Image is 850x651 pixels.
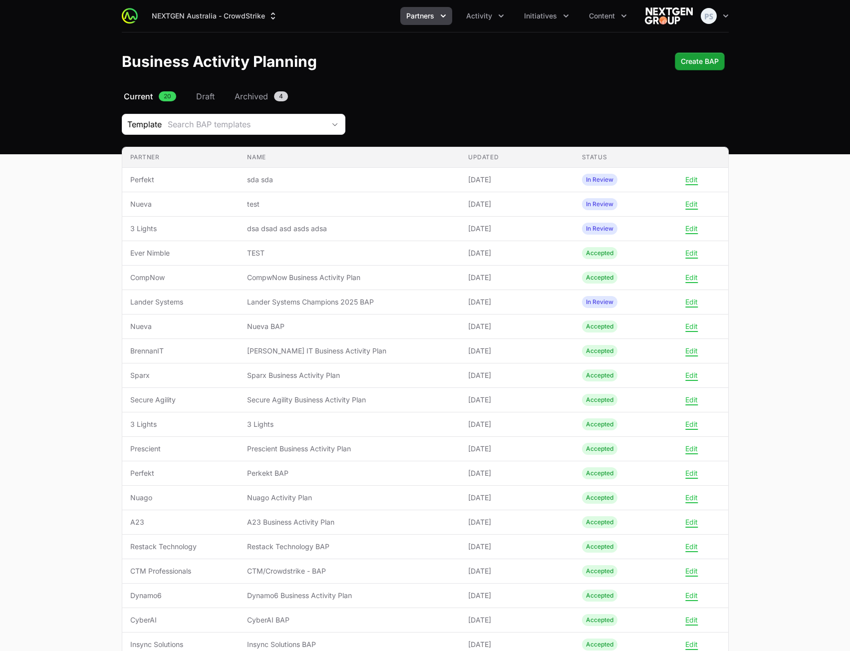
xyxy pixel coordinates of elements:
span: Restack Technology BAP [247,542,452,552]
button: Edit [685,346,698,355]
div: Supplier switch menu [146,7,284,25]
span: [DATE] [468,346,566,356]
span: Prescient [130,444,232,454]
a: Current20 [122,90,178,102]
button: Edit [685,298,698,307]
span: Archived [235,90,268,102]
button: Activity [460,7,510,25]
div: Activity menu [460,7,510,25]
button: Edit [685,175,698,184]
span: Secure Agility [130,395,232,405]
span: [DATE] [468,199,566,209]
span: [DATE] [468,615,566,625]
img: NEXTGEN Australia [645,6,693,26]
button: Initiatives [518,7,575,25]
span: Lander Systems [130,297,232,307]
button: Edit [685,518,698,527]
span: [DATE] [468,542,566,552]
span: [DATE] [468,322,566,331]
span: [DATE] [468,370,566,380]
button: Edit [685,200,698,209]
span: Template [122,118,162,130]
span: Current [124,90,153,102]
span: [DATE] [468,395,566,405]
button: Edit [685,444,698,453]
span: [DATE] [468,175,566,185]
span: Dynamo6 [130,591,232,601]
button: Edit [685,640,698,649]
span: test [247,199,452,209]
div: Primary actions [675,52,725,70]
button: Edit [685,395,698,404]
span: Nueva [130,322,232,331]
span: [DATE] [468,493,566,503]
button: Edit [685,567,698,576]
span: [DATE] [468,468,566,478]
span: Restack Technology [130,542,232,552]
button: Edit [685,469,698,478]
button: Edit [685,371,698,380]
span: Secure Agility Business Activity Plan [247,395,452,405]
div: Partners menu [400,7,452,25]
div: Main navigation [138,7,633,25]
span: Nueva [130,199,232,209]
span: 3 Lights [130,419,232,429]
span: [PERSON_NAME] IT Business Activity Plan [247,346,452,356]
nav: Business Activity Plan Navigation navigation [122,90,729,102]
section: Business Activity Plan Filters [122,114,729,135]
span: sda sda [247,175,452,185]
span: 3 Lights [130,224,232,234]
button: Edit [685,322,698,331]
span: Perfekt [130,175,232,185]
span: Activity [466,11,492,21]
img: Peter Spillane [701,8,717,24]
span: dsa dsad asd asds adsa [247,224,452,234]
span: CompNow [130,273,232,283]
div: Content menu [583,7,633,25]
span: Dynamo6 Business Activity Plan [247,591,452,601]
span: Insync Solutions BAP [247,640,452,650]
button: Edit [685,542,698,551]
span: Prescient Business Activity Plan [247,444,452,454]
span: Draft [196,90,215,102]
span: CyberAI [130,615,232,625]
span: CyberAI BAP [247,615,452,625]
button: Edit [685,224,698,233]
button: Search BAP templates [162,114,345,134]
span: [DATE] [468,591,566,601]
span: CTM/Crowdstrike - BAP [247,566,452,576]
span: [DATE] [468,640,566,650]
span: [DATE] [468,566,566,576]
span: [DATE] [468,224,566,234]
span: Insync Solutions [130,640,232,650]
button: Create BAP [675,52,725,70]
span: Perkekt BAP [247,468,452,478]
span: BrennanIT [130,346,232,356]
span: [DATE] [468,297,566,307]
span: Ever Nimble [130,248,232,258]
span: Nueva BAP [247,322,452,331]
span: [DATE] [468,517,566,527]
button: Content [583,7,633,25]
div: Search BAP templates [168,118,325,130]
span: 20 [159,91,176,101]
th: Name [239,147,460,168]
span: Lander Systems Champions 2025 BAP [247,297,452,307]
button: Edit [685,249,698,258]
span: CTM Professionals [130,566,232,576]
span: Content [589,11,615,21]
span: Perfekt [130,468,232,478]
th: Updated [460,147,574,168]
button: Edit [685,591,698,600]
span: Partners [406,11,434,21]
span: [DATE] [468,444,566,454]
button: Partners [400,7,452,25]
span: 3 Lights [247,419,452,429]
span: Sparx Business Activity Plan [247,370,452,380]
h1: Business Activity Planning [122,52,317,70]
span: A23 Business Activity Plan [247,517,452,527]
a: Draft [194,90,217,102]
button: Edit [685,420,698,429]
span: Nuago Activity Plan [247,493,452,503]
button: Edit [685,616,698,625]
